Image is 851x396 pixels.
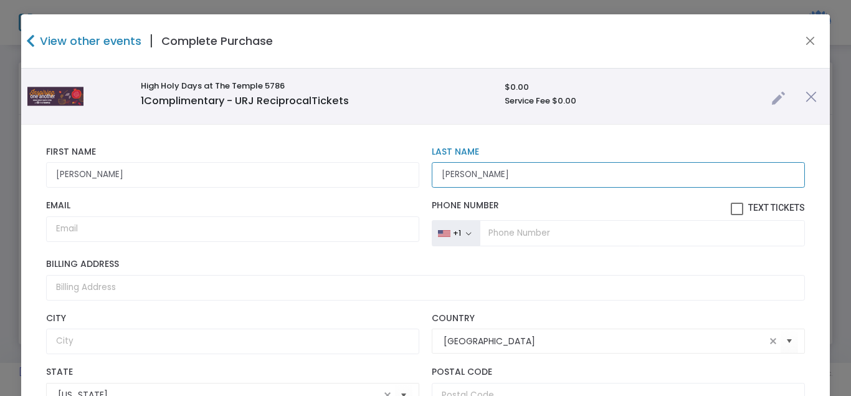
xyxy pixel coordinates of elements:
span: clear [766,334,781,349]
label: First Name [46,147,419,158]
input: Email [46,216,419,242]
button: +1 [432,220,480,246]
h6: $0.00 [505,82,759,92]
label: Last Name [432,147,805,158]
label: City [46,313,419,324]
input: Last Name [432,162,805,188]
div: +1 [453,228,461,238]
img: cross.png [806,91,817,102]
label: Billing Address [46,259,805,270]
label: State [46,367,419,378]
h6: High Holy Days at The Temple 5786 [141,81,492,91]
label: Postal Code [432,367,805,378]
label: Country [432,313,805,324]
span: 1 [141,94,144,108]
input: Phone Number [480,220,805,246]
input: First Name [46,162,419,188]
span: Complimentary - URJ Reciprocal [141,94,349,108]
label: Email [46,200,419,211]
img: TPL-HHD-emailHeader.png [27,79,83,114]
label: Phone Number [432,200,805,215]
input: City [46,329,419,354]
span: Tickets [311,94,349,108]
h6: Service Fee $0.00 [505,96,759,106]
button: Close [802,33,818,49]
span: Text Tickets [748,203,805,213]
h4: Complete Purchase [161,32,273,49]
h4: View other events [37,32,141,49]
input: Billing Address [46,275,805,301]
button: Select [781,329,798,354]
input: Select Country [444,335,766,348]
span: | [141,30,161,52]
